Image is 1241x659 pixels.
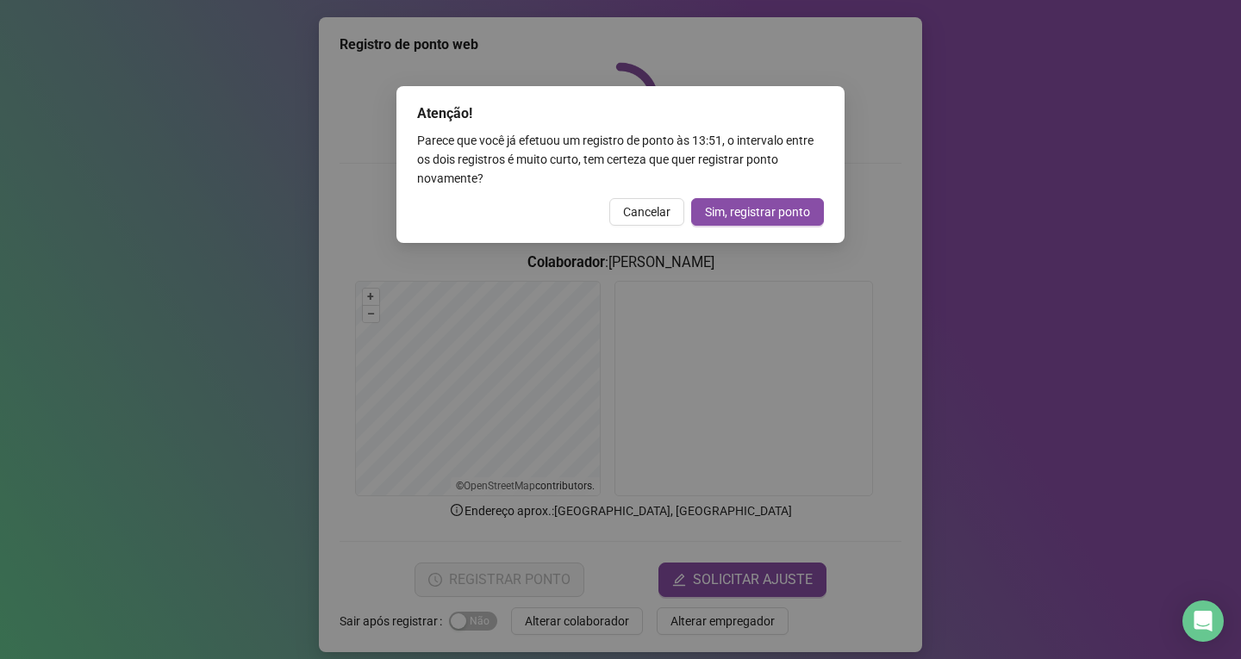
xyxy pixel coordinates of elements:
div: Open Intercom Messenger [1182,600,1224,642]
span: Sim, registrar ponto [705,202,810,221]
button: Cancelar [609,198,684,226]
div: Parece que você já efetuou um registro de ponto às 13:51 , o intervalo entre os dois registros é ... [417,131,824,188]
div: Atenção! [417,103,824,124]
span: Cancelar [623,202,670,221]
button: Sim, registrar ponto [691,198,824,226]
